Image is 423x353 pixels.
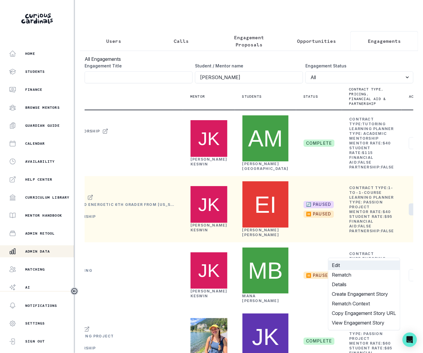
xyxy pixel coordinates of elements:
[362,256,386,261] b: tutoring
[328,299,400,309] button: Rematch Context
[328,270,400,280] button: Rematch
[106,37,121,45] p: Users
[358,224,371,228] b: false
[25,105,60,110] p: Browse Mentors
[242,228,279,237] a: [PERSON_NAME] [PERSON_NAME]
[328,289,400,299] button: Create Engagement Story
[242,94,262,99] p: Students
[304,140,334,147] span: complete
[25,285,30,290] p: AI
[328,280,400,289] button: Details
[190,289,227,298] a: [PERSON_NAME] Keswin
[25,231,55,236] p: Admin Retool
[349,185,394,195] b: 1-to-1-course
[381,229,394,233] b: false
[190,223,227,232] a: [PERSON_NAME] Keswin
[306,273,331,278] div: ⏸️ paused
[195,63,299,69] label: Student / Mentor name
[382,341,391,346] b: $ 60
[85,63,189,69] label: Engagement Title
[25,321,45,326] p: Settings
[349,87,387,106] p: Contract type, pricing, financial aid & partnership
[349,131,387,141] b: Academic Mentorship
[304,201,334,208] span: 🔄 PAUSED
[25,177,52,182] p: Help Center
[328,318,400,328] button: View Engagement Story
[328,261,400,270] button: Edit
[242,294,279,303] a: Mana [PERSON_NAME]
[358,160,371,165] b: false
[349,200,383,209] b: Passion Project
[25,87,42,92] p: Finance
[382,141,391,145] b: $ 40
[305,63,410,69] label: Engagement Status
[403,333,417,347] div: Open Intercom Messenger
[368,37,401,45] p: Engagements
[25,267,45,272] p: Matching
[382,209,391,214] b: $ 40
[25,123,60,128] p: Guardian Guide
[190,94,205,99] p: Mentor
[349,251,394,300] td: Contract Type: Learning Planner Type: Mentor Rate: Student Rate: Financial Aid: Partnership:
[25,213,62,218] p: Mentor Handbook
[25,195,70,200] p: Curriculum Library
[25,339,45,344] p: Sign Out
[384,346,393,351] b: $ 85
[25,159,55,164] p: Availability
[242,162,289,171] a: [PERSON_NAME] [GEOGRAPHIC_DATA]
[190,157,227,166] a: [PERSON_NAME] Keswin
[174,37,189,45] p: Calls
[25,69,45,74] p: Students
[349,332,383,341] b: Passion Project
[25,303,57,308] p: Notifications
[303,94,318,99] p: Status
[362,150,373,155] b: $ 115
[70,287,78,295] button: Toggle sidebar
[306,212,331,217] div: ⏸️ paused
[220,34,278,48] p: Engagement Proposals
[304,338,334,345] span: complete
[25,249,50,254] p: Admin Data
[328,309,400,318] button: Copy Engagement Story URL
[25,51,35,56] p: Home
[349,117,394,170] td: Contract Type: Learning Planner Type: Mentor Rate: Student Rate: Financial Aid: Partnership:
[381,165,394,169] b: false
[349,185,394,234] td: Contract Type: Learning Planner Type: Mentor Rate: Student Rate: Financial Aid: Partnership:
[25,141,45,146] p: Calendar
[362,122,386,126] b: tutoring
[297,37,336,45] p: Opportunities
[384,214,393,219] b: $ 95
[21,13,53,24] img: Curious Cardinals Logo
[85,55,413,63] h3: All Engagements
